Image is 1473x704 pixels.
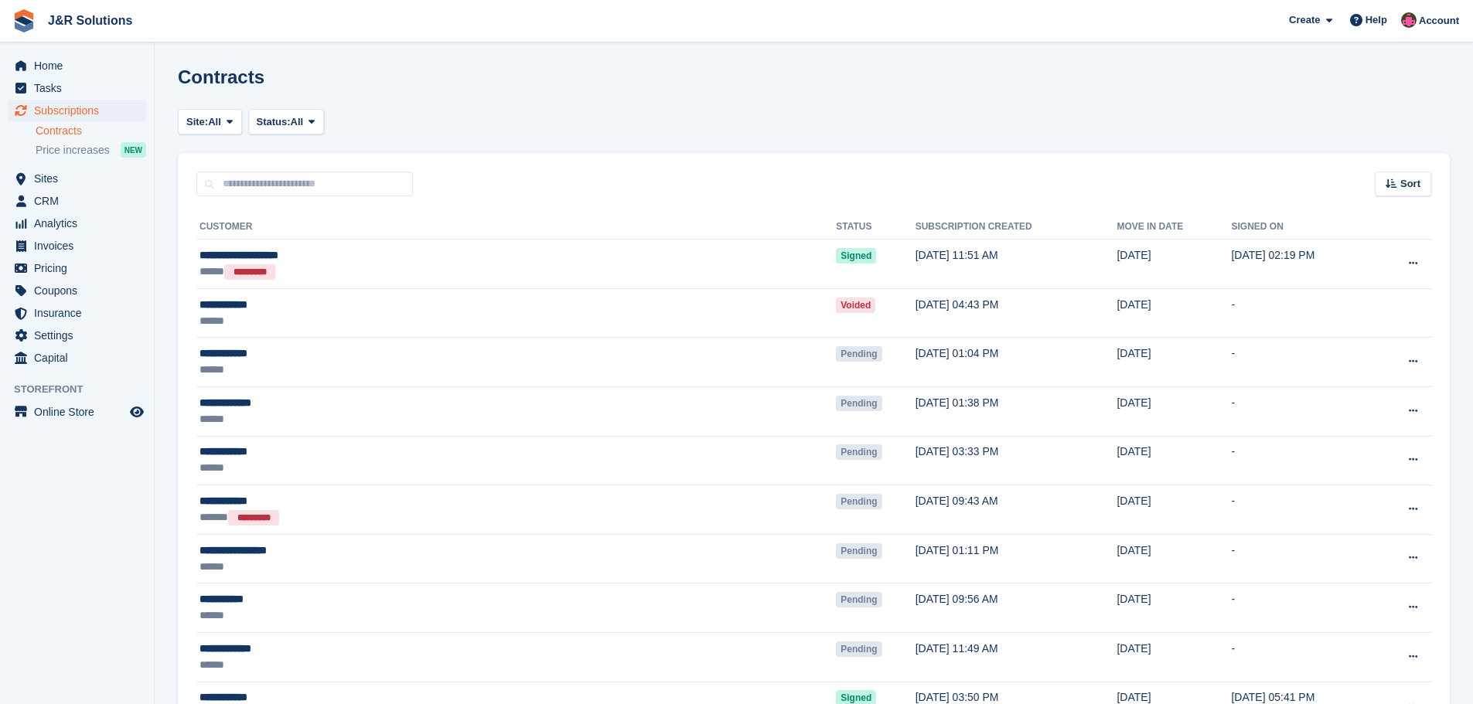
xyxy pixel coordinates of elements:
[1117,386,1231,436] td: [DATE]
[34,235,127,257] span: Invoices
[257,114,291,130] span: Status:
[836,248,876,264] span: Signed
[1231,386,1375,436] td: -
[8,401,146,423] a: menu
[1117,436,1231,485] td: [DATE]
[916,632,1117,682] td: [DATE] 11:49 AM
[1231,215,1375,240] th: Signed on
[1231,583,1375,633] td: -
[1231,288,1375,338] td: -
[36,124,146,138] a: Contracts
[34,190,127,212] span: CRM
[8,77,146,99] a: menu
[916,534,1117,583] td: [DATE] 01:11 PM
[8,190,146,212] a: menu
[1117,288,1231,338] td: [DATE]
[916,583,1117,633] td: [DATE] 09:56 AM
[8,235,146,257] a: menu
[1400,176,1420,192] span: Sort
[8,257,146,279] a: menu
[836,396,881,411] span: Pending
[8,302,146,324] a: menu
[916,485,1117,535] td: [DATE] 09:43 AM
[836,494,881,509] span: Pending
[836,641,881,657] span: Pending
[836,215,915,240] th: Status
[1289,12,1320,28] span: Create
[34,401,127,423] span: Online Store
[34,257,127,279] span: Pricing
[8,347,146,369] a: menu
[1231,436,1375,485] td: -
[1117,632,1231,682] td: [DATE]
[36,143,110,158] span: Price increases
[34,325,127,346] span: Settings
[916,386,1117,436] td: [DATE] 01:38 PM
[916,240,1117,289] td: [DATE] 11:51 AM
[916,338,1117,387] td: [DATE] 01:04 PM
[34,280,127,301] span: Coupons
[196,215,836,240] th: Customer
[916,436,1117,485] td: [DATE] 03:33 PM
[916,215,1117,240] th: Subscription created
[12,9,36,32] img: stora-icon-8386f47178a22dfd0bd8f6a31ec36ba5ce8667c1dd55bd0f319d3a0aa187defe.svg
[248,109,324,134] button: Status: All
[34,347,127,369] span: Capital
[1401,12,1417,28] img: Julie Morgan
[1117,534,1231,583] td: [DATE]
[1231,485,1375,535] td: -
[186,114,208,130] span: Site:
[34,77,127,99] span: Tasks
[8,168,146,189] a: menu
[836,346,881,362] span: Pending
[1117,240,1231,289] td: [DATE]
[1117,338,1231,387] td: [DATE]
[8,325,146,346] a: menu
[178,109,242,134] button: Site: All
[1366,12,1387,28] span: Help
[42,8,138,33] a: J&R Solutions
[14,382,154,397] span: Storefront
[836,592,881,607] span: Pending
[836,444,881,460] span: Pending
[836,298,875,313] span: Voided
[8,55,146,77] a: menu
[1419,13,1459,29] span: Account
[291,114,304,130] span: All
[8,213,146,234] a: menu
[34,168,127,189] span: Sites
[1231,632,1375,682] td: -
[8,280,146,301] a: menu
[1231,338,1375,387] td: -
[128,403,146,421] a: Preview store
[916,288,1117,338] td: [DATE] 04:43 PM
[1117,485,1231,535] td: [DATE]
[121,142,146,158] div: NEW
[1231,240,1375,289] td: [DATE] 02:19 PM
[836,543,881,559] span: Pending
[36,141,146,158] a: Price increases NEW
[34,55,127,77] span: Home
[34,302,127,324] span: Insurance
[1117,583,1231,633] td: [DATE]
[178,66,264,87] h1: Contracts
[34,100,127,121] span: Subscriptions
[208,114,221,130] span: All
[1231,534,1375,583] td: -
[1117,215,1231,240] th: Move in date
[34,213,127,234] span: Analytics
[8,100,146,121] a: menu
